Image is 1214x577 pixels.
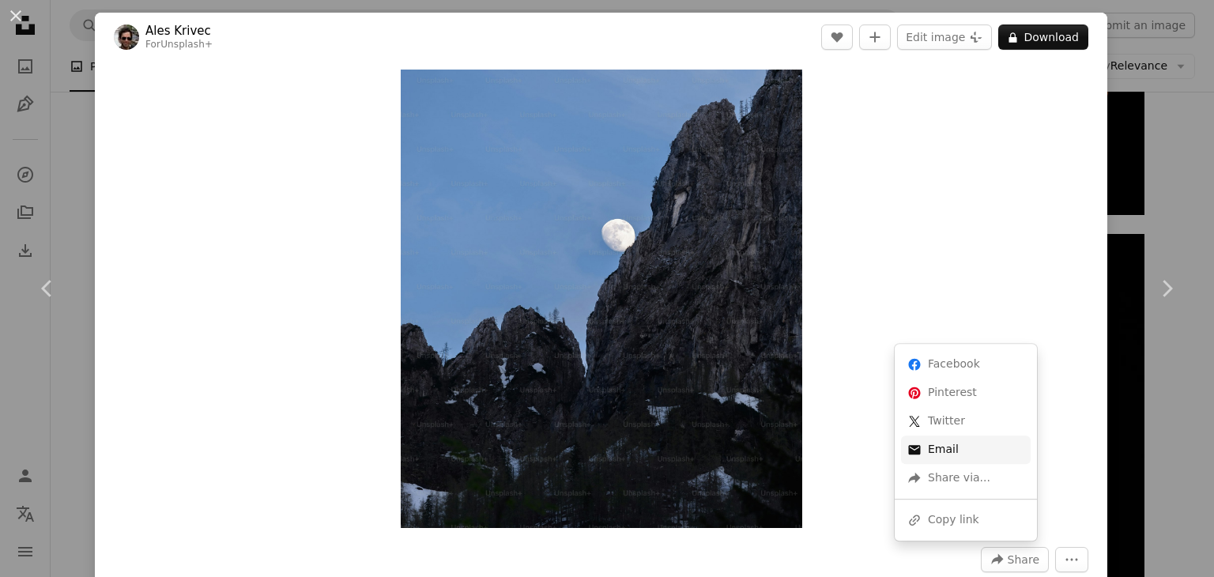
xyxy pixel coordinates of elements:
a: Share over email [901,436,1031,464]
div: Share via... [901,464,1031,492]
a: Share on Twitter [901,407,1031,436]
a: Share on Facebook [901,350,1031,379]
span: Share [1008,548,1039,571]
div: Copy link [901,506,1031,534]
a: Share on Pinterest [901,379,1031,407]
button: Share this image [981,547,1049,572]
div: Share this image [895,344,1037,541]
